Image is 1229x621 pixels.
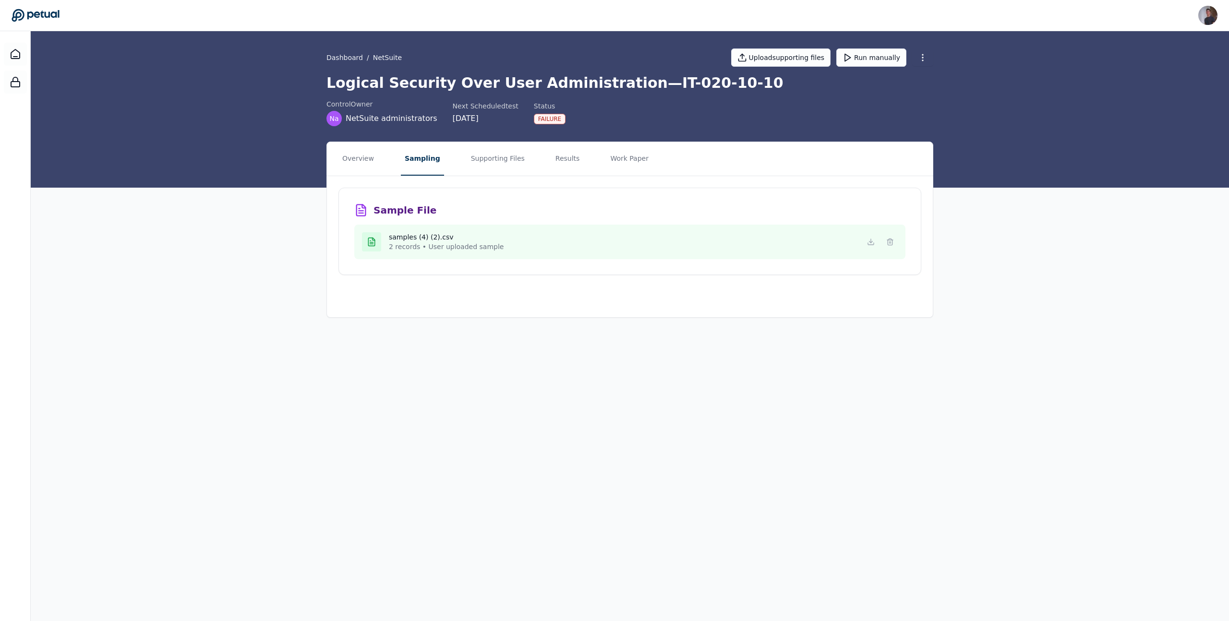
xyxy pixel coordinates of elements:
[401,142,444,176] button: Sampling
[731,48,831,67] button: Uploadsupporting files
[373,53,402,62] button: NetSuite
[467,142,529,176] button: Supporting Files
[389,232,504,242] h4: samples (4) (2).csv
[534,101,566,111] div: Status
[882,234,898,250] button: Delete Sample File
[326,53,363,62] a: Dashboard
[534,114,566,124] div: Failure
[606,142,652,176] button: Work Paper
[346,113,437,124] span: NetSuite administrators
[326,99,437,109] div: control Owner
[374,203,436,217] h3: Sample File
[326,53,402,62] div: /
[836,48,906,67] button: Run manually
[338,142,378,176] button: Overview
[453,101,518,111] div: Next Scheduled test
[1198,6,1217,25] img: Andrew Li
[326,74,933,92] h1: Logical Security Over User Administration — IT-020-10-10
[453,113,518,124] div: [DATE]
[4,71,27,94] a: SOC
[552,142,584,176] button: Results
[389,242,504,251] p: 2 records • User uploaded sample
[4,43,27,66] a: Dashboard
[12,9,60,22] a: Go to Dashboard
[327,142,933,176] nav: Tabs
[329,114,338,123] span: Na
[863,234,879,250] button: Download Sample File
